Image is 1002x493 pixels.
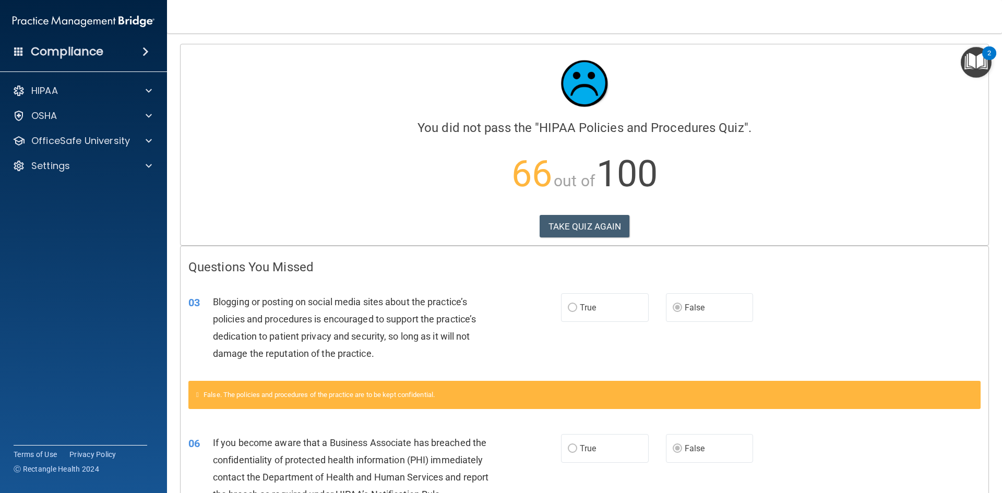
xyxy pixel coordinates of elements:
span: True [580,303,596,312]
p: OSHA [31,110,57,122]
button: TAKE QUIZ AGAIN [540,215,630,238]
span: 03 [188,296,200,309]
span: False [685,303,705,312]
h4: Compliance [31,44,103,59]
input: True [568,304,577,312]
img: PMB logo [13,11,154,32]
a: OfficeSafe University [13,135,152,147]
a: HIPAA [13,85,152,97]
p: HIPAA [31,85,58,97]
span: HIPAA Policies and Procedures Quiz [539,121,744,135]
span: 100 [597,152,658,195]
img: sad_face.ecc698e2.jpg [553,52,616,115]
a: Terms of Use [14,449,57,460]
iframe: Drift Widget Chat Controller [950,421,989,461]
h4: You did not pass the " ". [188,121,981,135]
a: Settings [13,160,152,172]
h4: Questions You Missed [188,260,981,274]
input: True [568,445,577,453]
span: False. The policies and procedures of the practice are to be kept confidential. [204,391,435,399]
span: False [685,443,705,453]
a: OSHA [13,110,152,122]
span: True [580,443,596,453]
p: Settings [31,160,70,172]
span: Blogging or posting on social media sites about the practice’s policies and procedures is encoura... [213,296,476,359]
span: 06 [188,437,200,450]
div: 2 [987,53,991,67]
span: out of [554,172,595,190]
button: Open Resource Center, 2 new notifications [961,47,992,78]
span: Ⓒ Rectangle Health 2024 [14,464,99,474]
input: False [673,445,682,453]
span: 66 [511,152,552,195]
input: False [673,304,682,312]
p: OfficeSafe University [31,135,130,147]
a: Privacy Policy [69,449,116,460]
